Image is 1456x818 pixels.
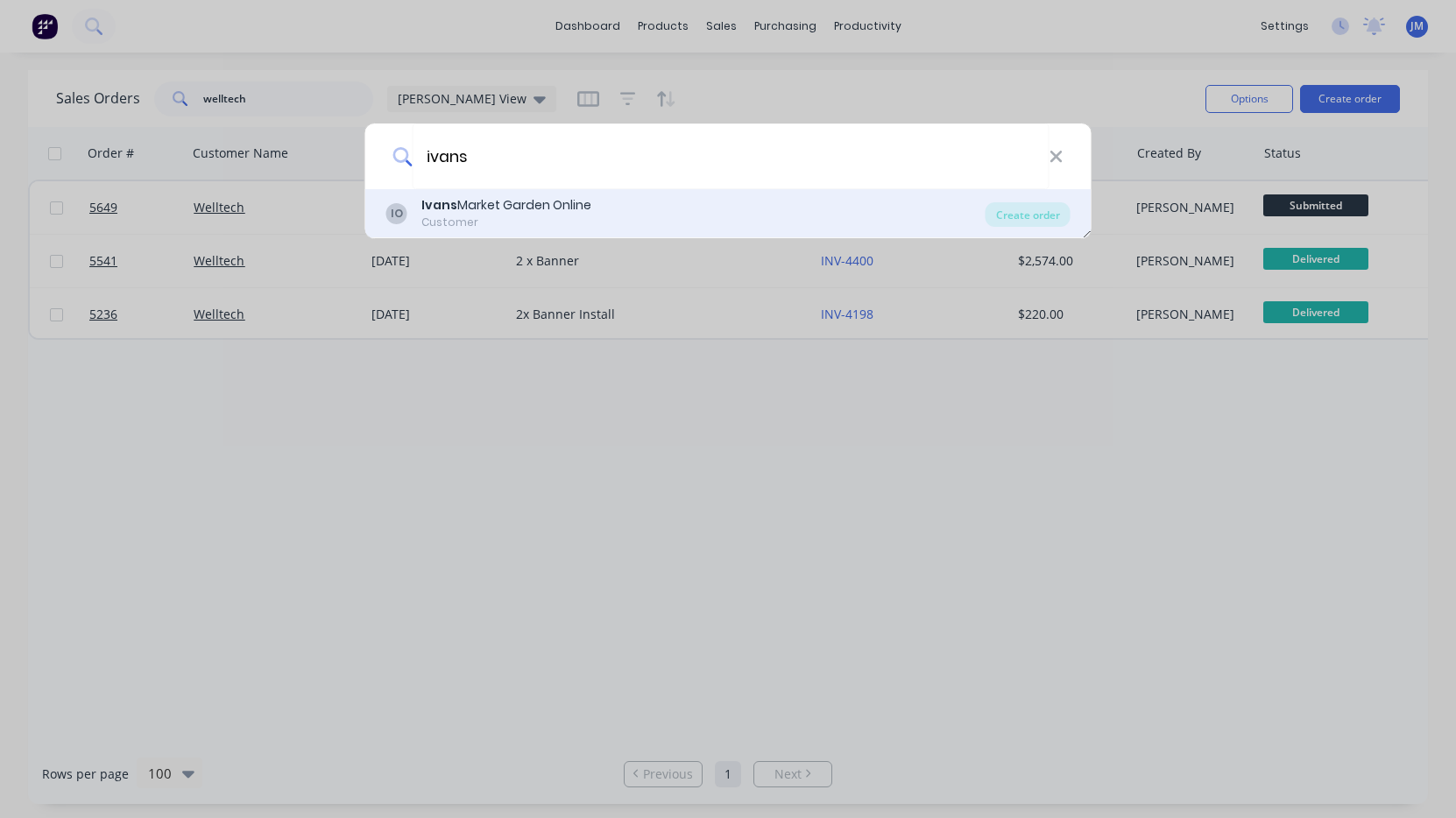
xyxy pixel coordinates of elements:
[986,202,1071,227] div: Create order
[421,215,591,230] div: Customer
[421,196,591,215] div: Market Garden Online
[412,123,1049,189] input: Enter a customer name to create a new order...
[386,203,407,224] div: IO
[421,196,457,214] b: Ivans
